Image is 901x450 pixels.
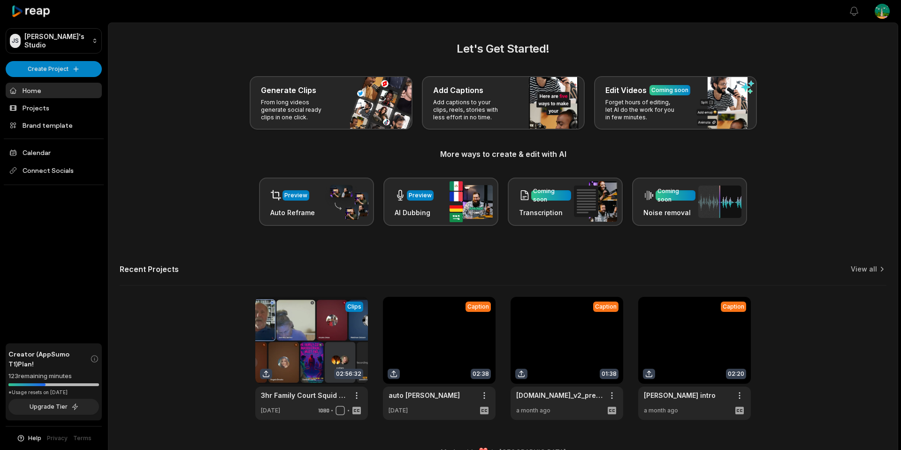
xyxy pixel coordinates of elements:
[120,264,179,274] h2: Recent Projects
[409,191,432,200] div: Preview
[6,162,102,179] span: Connect Socials
[8,389,99,396] div: *Usage resets on [DATE]
[6,100,102,116] a: Projects
[6,61,102,77] button: Create Project
[395,208,434,217] h3: AI Dubbing
[651,86,688,94] div: Coming soon
[605,99,678,121] p: Forget hours of editing, let AI do the work for you in few minutes.
[261,99,334,121] p: From long videos generate social ready clips in one click.
[73,434,92,442] a: Terms
[519,208,571,217] h3: Transcription
[261,85,316,96] h3: Generate Clips
[644,390,716,400] a: [PERSON_NAME] intro
[270,208,315,217] h3: Auto Reframe
[261,390,347,400] a: 3hr Family Court Squid Games Q&A with Hope in Darkness - [DATE]
[605,85,647,96] h3: Edit Videos
[120,40,886,57] h2: Let's Get Started!
[8,349,90,369] span: Creator (AppSumo T1) Plan!
[389,390,460,400] a: auto [PERSON_NAME]
[657,187,694,204] div: Coming soon
[851,264,877,274] a: View all
[433,85,483,96] h3: Add Captions
[574,181,617,222] img: transcription.png
[120,148,886,160] h3: More ways to create & edit with AI
[6,145,102,160] a: Calendar
[325,184,368,220] img: auto_reframe.png
[698,186,741,218] img: noise_removal.png
[8,372,99,381] div: 123 remaining minutes
[28,434,41,442] span: Help
[16,434,41,442] button: Help
[533,187,569,204] div: Coming soon
[450,181,493,222] img: ai_dubbing.png
[433,99,506,121] p: Add captions to your clips, reels, stories with less effort in no time.
[6,117,102,133] a: Brand template
[47,434,68,442] a: Privacy
[10,34,21,48] div: JS
[24,32,88,49] p: [PERSON_NAME]'s Studio
[6,83,102,98] a: Home
[516,390,603,400] a: [DOMAIN_NAME]_v2_preview
[643,208,695,217] h3: Noise removal
[284,191,307,200] div: Preview
[8,399,99,415] button: Upgrade Tier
